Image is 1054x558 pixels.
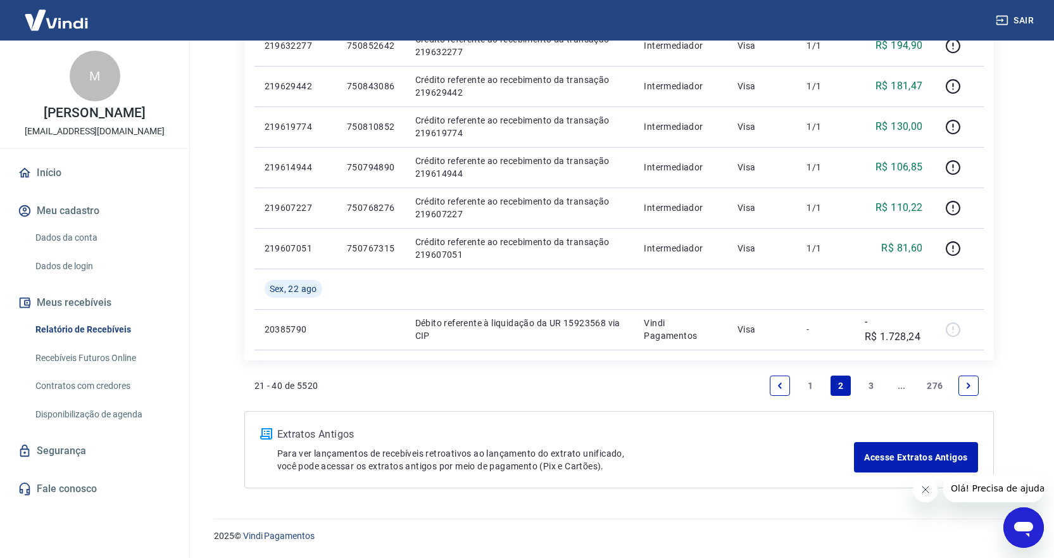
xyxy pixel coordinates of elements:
a: Dados de login [30,253,174,279]
a: Fale conosco [15,475,174,503]
p: 750843086 [347,80,395,92]
p: Crédito referente ao recebimento da transação 219607051 [415,236,624,261]
p: 219607051 [265,242,327,255]
p: Visa [737,120,787,133]
p: 1/1 [806,39,844,52]
a: Início [15,159,174,187]
p: Intermediador [644,80,717,92]
a: Page 3 [861,376,881,396]
iframe: Fechar mensagem [913,477,938,502]
p: 20385790 [265,323,327,336]
p: Crédito referente ao recebimento da transação 219607227 [415,195,624,220]
div: M [70,51,120,101]
p: 750794890 [347,161,395,174]
p: 1/1 [806,201,844,214]
p: 1/1 [806,161,844,174]
p: Visa [737,201,787,214]
p: Crédito referente ao recebimento da transação 219632277 [415,33,624,58]
p: 219632277 [265,39,327,52]
p: 219619774 [265,120,327,133]
p: Para ver lançamentos de recebíveis retroativos ao lançamento do extrato unificado, você pode aces... [277,447,855,472]
p: Intermediador [644,39,717,52]
p: 750768276 [347,201,395,214]
p: Visa [737,39,787,52]
a: Acesse Extratos Antigos [854,442,977,472]
button: Meu cadastro [15,197,174,225]
p: R$ 194,90 [875,38,923,53]
a: Previous page [770,376,790,396]
a: Page 2 is your current page [831,376,851,396]
p: R$ 181,47 [875,79,923,94]
img: ícone [260,428,272,440]
a: Page 276 [922,376,948,396]
a: Recebíveis Futuros Online [30,345,174,371]
p: Extratos Antigos [277,427,855,442]
iframe: Mensagem da empresa [943,474,1044,502]
p: R$ 130,00 [875,119,923,134]
span: Olá! Precisa de ajuda? [8,9,106,19]
button: Meus recebíveis [15,289,174,317]
a: Next page [958,376,979,396]
p: [PERSON_NAME] [44,106,145,120]
p: Visa [737,80,787,92]
p: Intermediador [644,201,717,214]
p: R$ 106,85 [875,160,923,175]
p: 219629442 [265,80,327,92]
p: 1/1 [806,120,844,133]
p: Crédito referente ao recebimento da transação 219614944 [415,155,624,180]
p: 21 - 40 de 5520 [254,379,318,392]
p: Débito referente à liquidação da UR 15923568 via CIP [415,317,624,342]
iframe: Botão para abrir a janela de mensagens [1003,507,1044,548]
p: Intermediador [644,161,717,174]
img: Vindi [15,1,97,39]
p: Vindi Pagamentos [644,317,717,342]
p: 2025 © [214,529,1024,543]
p: [EMAIL_ADDRESS][DOMAIN_NAME] [25,125,165,138]
p: Visa [737,161,787,174]
p: Crédito referente ao recebimento da transação 219619774 [415,114,624,139]
p: 750810852 [347,120,395,133]
p: 1/1 [806,80,844,92]
p: R$ 110,22 [875,200,923,215]
ul: Pagination [765,371,983,401]
p: Crédito referente ao recebimento da transação 219629442 [415,73,624,99]
p: Intermediador [644,120,717,133]
a: Jump forward [891,376,912,396]
a: Page 1 [800,376,820,396]
a: Relatório de Recebíveis [30,317,174,343]
p: - [806,323,844,336]
p: Visa [737,242,787,255]
p: 750767315 [347,242,395,255]
button: Sair [993,9,1039,32]
p: -R$ 1.728,24 [865,314,923,345]
p: 219607227 [265,201,327,214]
p: Visa [737,323,787,336]
span: Sex, 22 ago [270,282,317,295]
a: Contratos com credores [30,373,174,399]
a: Vindi Pagamentos [243,531,315,541]
p: 750852642 [347,39,395,52]
p: R$ 81,60 [881,241,922,256]
a: Dados da conta [30,225,174,251]
p: 219614944 [265,161,327,174]
p: 1/1 [806,242,844,255]
a: Segurança [15,437,174,465]
p: Intermediador [644,242,717,255]
a: Disponibilização de agenda [30,402,174,428]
